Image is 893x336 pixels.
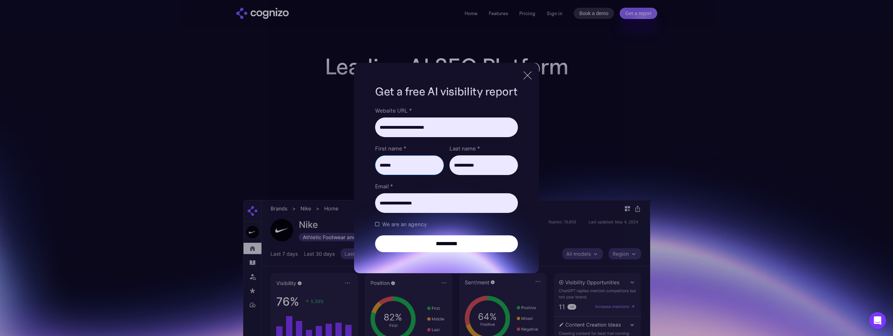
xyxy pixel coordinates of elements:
label: Website URL * [375,106,518,115]
form: Brand Report Form [375,106,518,252]
label: Email * [375,182,518,190]
label: Last name * [449,144,518,153]
span: We are an agency [382,220,427,228]
h1: Get a free AI visibility report [375,84,518,99]
div: Open Intercom Messenger [869,312,886,329]
label: First name * [375,144,444,153]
